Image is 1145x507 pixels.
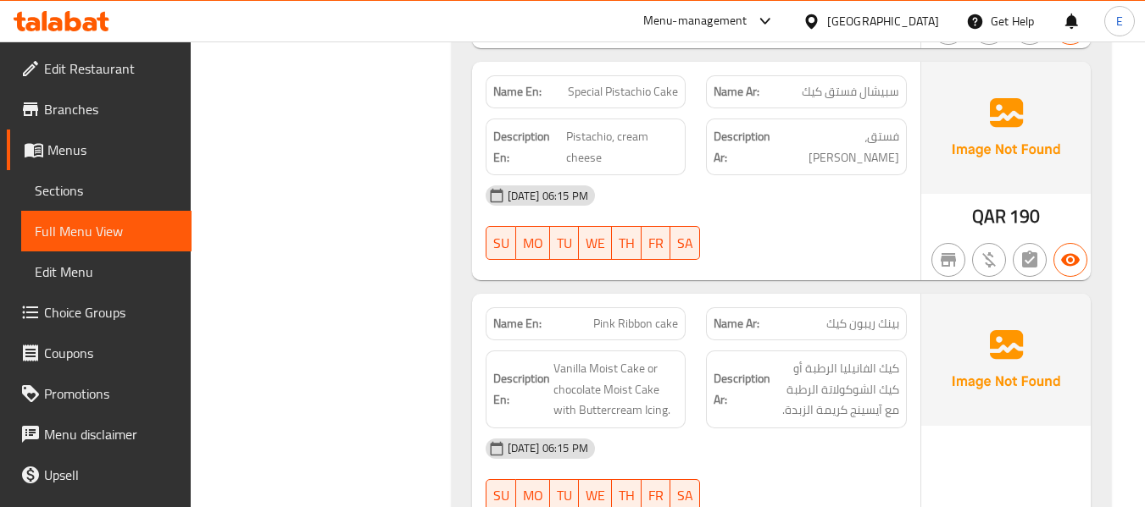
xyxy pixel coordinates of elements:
span: Sections [35,180,178,201]
strong: Description En: [493,126,564,168]
span: TH [619,231,635,256]
button: Not has choices [1013,243,1047,277]
strong: Name Ar: [714,83,759,101]
span: Special Pistachio Cake [568,83,678,101]
span: 190 [1009,200,1040,233]
span: SA [677,231,693,256]
a: Coupons [7,333,192,373]
button: Available [1053,243,1087,277]
button: SA [670,226,700,260]
div: [GEOGRAPHIC_DATA] [827,12,939,30]
span: QAR [972,200,1006,233]
button: SU [486,226,516,260]
span: Vanilla Moist Cake or chocolate Moist Cake with Buttercream Icing. [553,358,679,421]
strong: Description En: [493,368,550,410]
span: WE [586,231,605,256]
button: MO [516,226,550,260]
span: E [1116,12,1123,30]
img: Ae5nvW7+0k+MAAAAAElFTkSuQmCC [921,294,1091,426]
span: فستق، جبن كريمي [783,126,899,168]
button: Purchased item [972,243,1006,277]
span: Coupons [44,343,178,363]
span: [DATE] 06:15 PM [501,188,595,204]
span: [DATE] 06:15 PM [501,440,595,456]
strong: Name Ar: [714,315,759,333]
button: Not branch specific item [931,243,965,277]
a: Branches [7,89,192,130]
span: Full Menu View [35,221,178,241]
span: Menus [47,140,178,160]
span: Promotions [44,383,178,404]
span: Edit Menu [35,262,178,282]
button: FR [642,226,670,260]
strong: Description Ar: [714,126,780,168]
span: Choice Groups [44,302,178,322]
a: Promotions [7,373,192,414]
span: Upsell [44,465,178,485]
a: Upsell [7,455,192,495]
span: MO [523,231,543,256]
button: TH [612,226,642,260]
a: Full Menu View [21,211,192,251]
span: كيك الفانيليا الرطبة أو كيك الشوكولاتة الرطبة مع آيسينج كريمة الزبدة. [774,358,899,421]
div: Menu-management [643,11,748,31]
span: Edit Restaurant [44,58,178,79]
span: FR [648,231,664,256]
button: TU [550,226,579,260]
span: Pink Ribbon cake [593,315,678,333]
a: Menus [7,130,192,170]
img: Ae5nvW7+0k+MAAAAAElFTkSuQmCC [921,62,1091,194]
strong: Name En: [493,315,542,333]
span: TU [557,231,572,256]
span: بينك ريبون كيك [826,315,899,333]
span: SU [493,231,509,256]
a: Menu disclaimer [7,414,192,455]
button: WE [579,226,612,260]
span: Pistachio, cream cheese [566,126,678,168]
span: Menu disclaimer [44,424,178,444]
a: Sections [21,170,192,211]
a: Edit Menu [21,251,192,292]
a: Choice Groups [7,292,192,333]
strong: Name En: [493,83,542,101]
a: Edit Restaurant [7,48,192,89]
span: سبيشال فستق كيك [802,83,899,101]
strong: Description Ar: [714,368,770,410]
span: Branches [44,99,178,119]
